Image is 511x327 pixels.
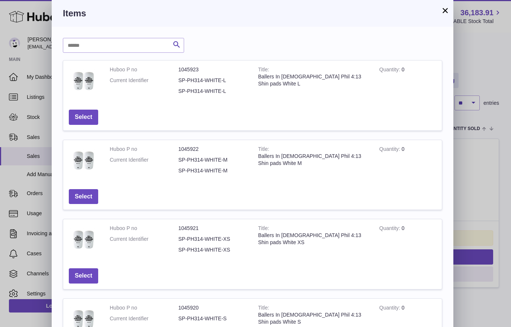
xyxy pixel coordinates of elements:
[258,146,269,154] strong: Title
[379,305,402,313] strong: Quantity
[379,67,402,74] strong: Quantity
[110,304,179,311] dt: Huboo P no
[179,246,247,253] dd: SP-PH314-WHITE-XS
[69,110,98,125] button: Select
[374,140,442,184] td: 0
[110,77,179,84] dt: Current Identifier
[258,153,368,167] div: Ballers In [DEMOGRAPHIC_DATA] Phil 4:13 Shin pads White M
[69,66,99,96] img: Ballers In God Phil 4:13 Shin pads White L
[179,66,247,73] dd: 1045923
[110,66,179,73] dt: Huboo P no
[258,305,269,313] strong: Title
[258,232,368,246] div: Ballers In [DEMOGRAPHIC_DATA] Phil 4:13 Shin pads White XS
[179,88,247,95] dd: SP-PH314-WHITE-L
[110,236,179,243] dt: Current Identifier
[258,311,368,326] div: Ballers In [DEMOGRAPHIC_DATA] Phil 4:13 Shin pads White S
[379,225,402,233] strong: Quantity
[258,67,269,74] strong: Title
[441,6,450,15] button: ×
[69,189,98,204] button: Select
[69,146,99,175] img: Ballers In God Phil 4:13 Shin pads White M
[258,73,368,87] div: Ballers In [DEMOGRAPHIC_DATA] Phil 4:13 Shin pads White L
[374,219,442,263] td: 0
[69,225,99,255] img: Ballers In God Phil 4:13 Shin pads White XS
[179,304,247,311] dd: 1045920
[110,315,179,322] dt: Current Identifier
[379,146,402,154] strong: Quantity
[69,268,98,284] button: Select
[179,236,247,243] dd: SP-PH314-WHITE-XS
[179,225,247,232] dd: 1045921
[63,7,442,19] h3: Items
[110,156,179,163] dt: Current Identifier
[179,146,247,153] dd: 1045922
[110,225,179,232] dt: Huboo P no
[179,77,247,84] dd: SP-PH314-WHITE-L
[258,225,269,233] strong: Title
[179,315,247,322] dd: SP-PH314-WHITE-S
[179,156,247,163] dd: SP-PH314-WHITE-M
[179,167,247,174] dd: SP-PH314-WHITE-M
[374,61,442,104] td: 0
[110,146,179,153] dt: Huboo P no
